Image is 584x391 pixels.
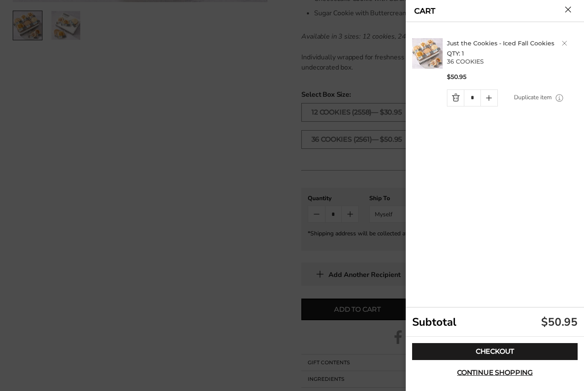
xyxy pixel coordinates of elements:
input: Quantity Input [464,90,480,106]
a: Delete product [562,41,567,46]
p: 36 COOKIES [447,59,580,64]
a: Checkout [412,343,578,360]
img: C. Krueger's. image [412,38,443,69]
button: Continue shopping [412,364,578,381]
div: Subtotal [406,307,584,337]
span: Continue shopping [457,369,533,376]
a: Duplicate item [514,93,552,102]
button: Close cart [565,6,571,13]
a: Just the Cookies - Iced Fall Cookies [447,39,554,47]
span: $50.95 [447,73,466,81]
a: CART [414,7,435,15]
a: Quantity plus button [481,90,497,106]
a: Quantity minus button [447,90,464,106]
div: $50.95 [541,315,578,330]
h2: QTY: 1 [447,38,580,59]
